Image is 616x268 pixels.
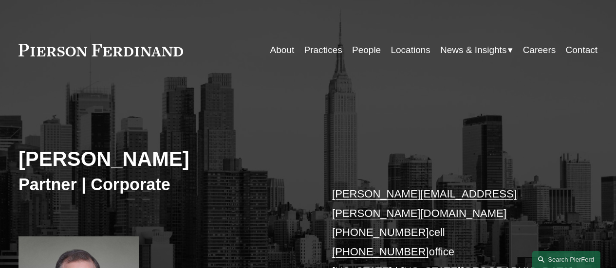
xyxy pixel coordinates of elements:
a: Practices [304,41,342,59]
a: Locations [391,41,430,59]
a: People [352,41,381,59]
a: [PERSON_NAME][EMAIL_ADDRESS][PERSON_NAME][DOMAIN_NAME] [332,188,517,219]
a: folder dropdown [440,41,513,59]
a: Search this site [532,251,600,268]
h3: Partner | Corporate [19,174,308,195]
a: About [270,41,295,59]
a: [PHONE_NUMBER] [332,246,429,258]
a: [PHONE_NUMBER] [332,226,429,238]
span: News & Insights [440,42,506,58]
a: Careers [523,41,556,59]
h2: [PERSON_NAME] [19,147,308,172]
a: Contact [566,41,598,59]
